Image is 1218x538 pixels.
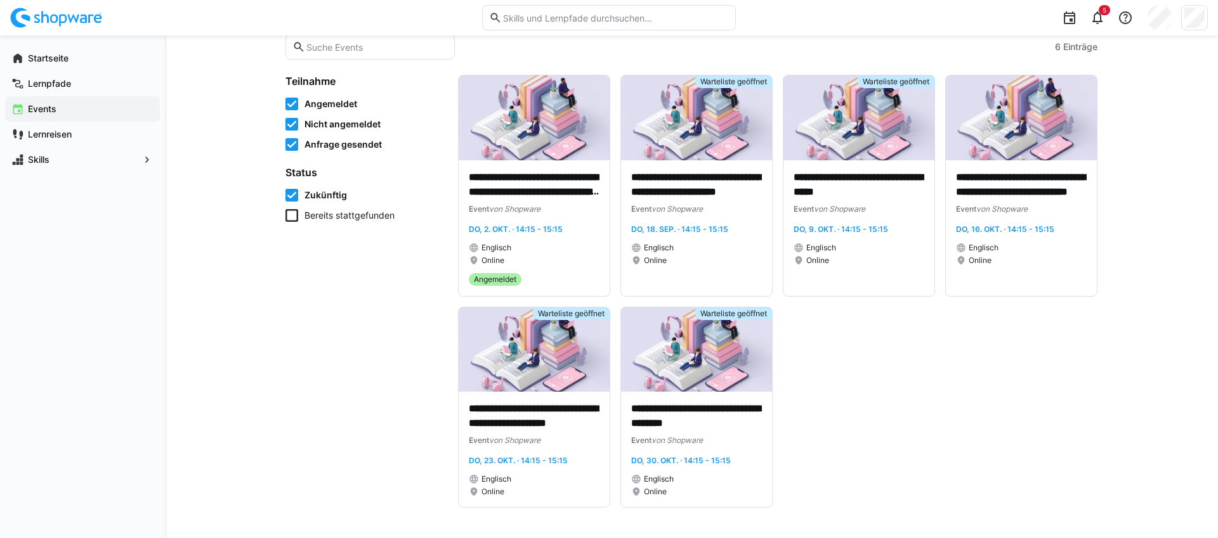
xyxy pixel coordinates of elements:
[814,204,865,214] span: von Shopware
[304,209,395,222] span: Bereits stattgefunden
[652,435,703,445] span: von Shopware
[806,255,829,266] span: Online
[976,204,1028,214] span: von Shopware
[538,309,605,319] span: Warteliste geöffnet
[969,243,999,253] span: Englisch
[474,274,516,285] span: Angemeldet
[481,243,511,253] span: Englisch
[305,41,448,53] input: Suche Events
[489,204,540,214] span: von Shopware
[469,456,568,465] span: Do, 23. Okt. · 14:15 - 15:15
[644,255,667,266] span: Online
[631,224,728,234] span: Do, 18. Sep. · 14:15 - 15:15
[644,474,674,484] span: Englisch
[304,138,382,151] span: Anfrage gesendet
[956,224,1054,234] span: Do, 16. Okt. · 14:15 - 15:15
[621,307,772,392] img: image
[285,166,443,179] h4: Status
[783,75,934,160] img: image
[700,309,767,319] span: Warteliste geöffnet
[863,77,929,87] span: Warteliste geöffnet
[631,456,731,465] span: Do, 30. Okt. · 14:15 - 15:15
[502,12,729,23] input: Skills und Lernpfade durchsuchen…
[806,243,836,253] span: Englisch
[794,224,888,234] span: Do, 9. Okt. · 14:15 - 15:15
[481,474,511,484] span: Englisch
[700,77,767,87] span: Warteliste geöffnet
[652,204,703,214] span: von Shopware
[304,98,357,110] span: Angemeldet
[1063,41,1097,53] span: Einträge
[459,75,610,160] img: image
[1103,6,1106,14] span: 5
[469,435,489,445] span: Event
[946,75,1097,160] img: image
[481,487,504,497] span: Online
[969,255,992,266] span: Online
[469,204,489,214] span: Event
[459,307,610,392] img: image
[1055,41,1061,53] span: 6
[304,189,347,202] span: Zukünftig
[481,255,504,266] span: Online
[956,204,976,214] span: Event
[469,224,563,234] span: Do, 2. Okt. · 14:15 - 15:15
[631,204,652,214] span: Event
[631,435,652,445] span: Event
[285,75,443,87] h4: Teilnahme
[304,118,381,131] span: Nicht angemeldet
[794,204,814,214] span: Event
[644,487,667,497] span: Online
[489,435,540,445] span: von Shopware
[621,75,772,160] img: image
[644,243,674,253] span: Englisch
